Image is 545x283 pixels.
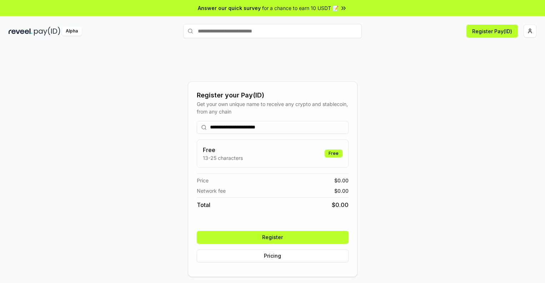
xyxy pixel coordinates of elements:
[197,249,349,262] button: Pricing
[203,154,243,162] p: 13-25 characters
[197,231,349,244] button: Register
[198,4,261,12] span: Answer our quick survey
[9,27,32,36] img: reveel_dark
[325,150,342,157] div: Free
[197,100,349,115] div: Get your own unique name to receive any crypto and stablecoin, from any chain
[334,177,349,184] span: $ 0.00
[197,201,210,209] span: Total
[332,201,349,209] span: $ 0.00
[203,146,243,154] h3: Free
[34,27,60,36] img: pay_id
[197,90,349,100] div: Register your Pay(ID)
[466,25,518,37] button: Register Pay(ID)
[197,187,226,194] span: Network fee
[262,4,339,12] span: for a chance to earn 10 USDT 📝
[197,177,209,184] span: Price
[62,27,82,36] div: Alpha
[334,187,349,194] span: $ 0.00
